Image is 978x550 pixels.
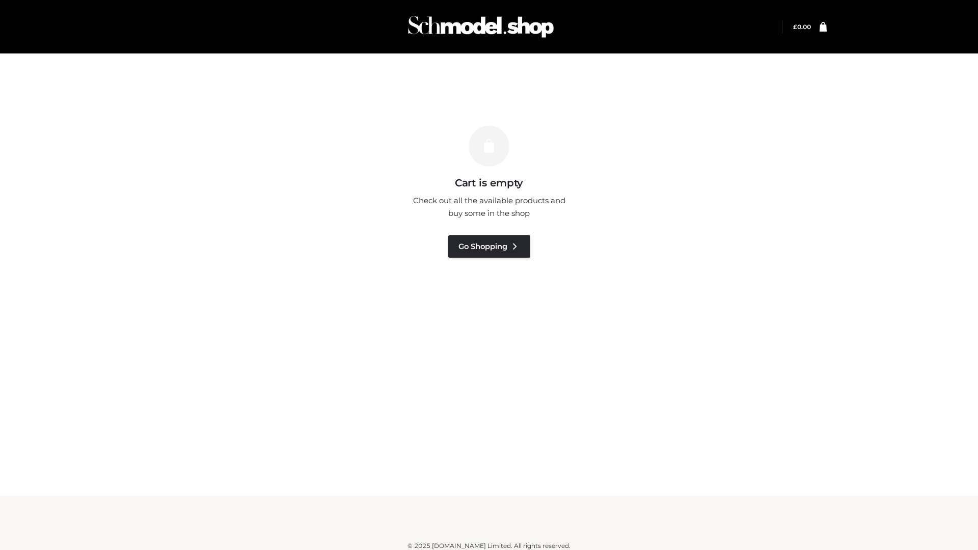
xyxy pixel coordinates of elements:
[404,7,557,47] img: Schmodel Admin 964
[793,23,811,31] a: £0.00
[793,23,797,31] span: £
[407,194,570,220] p: Check out all the available products and buy some in the shop
[174,177,804,189] h3: Cart is empty
[793,23,811,31] bdi: 0.00
[448,235,530,258] a: Go Shopping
